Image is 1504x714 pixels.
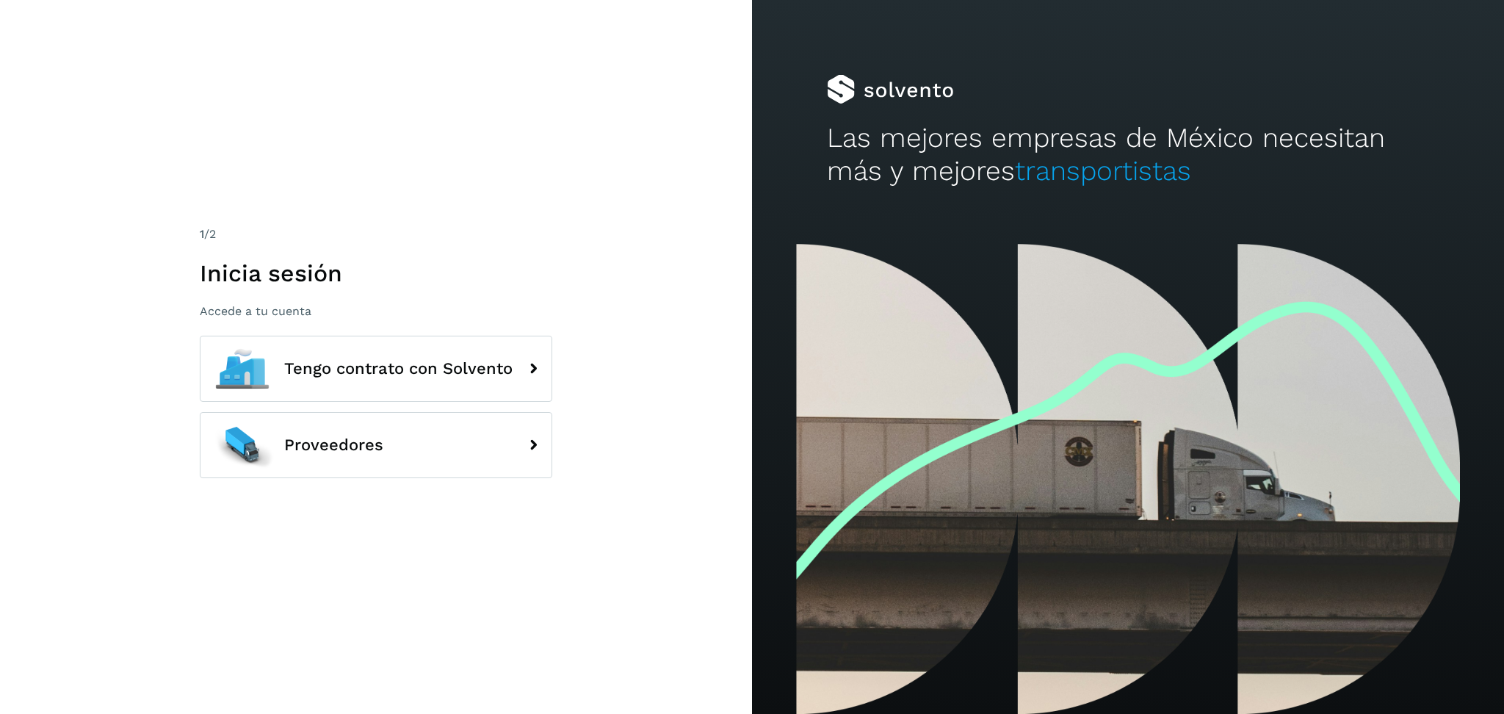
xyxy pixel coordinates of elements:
[284,436,383,454] span: Proveedores
[200,226,552,243] div: /2
[200,336,552,402] button: Tengo contrato con Solvento
[200,412,552,478] button: Proveedores
[827,122,1428,187] h2: Las mejores empresas de México necesitan más y mejores
[200,259,552,287] h1: Inicia sesión
[284,360,513,378] span: Tengo contrato con Solvento
[200,227,204,241] span: 1
[200,304,552,318] p: Accede a tu cuenta
[1015,155,1191,187] span: transportistas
